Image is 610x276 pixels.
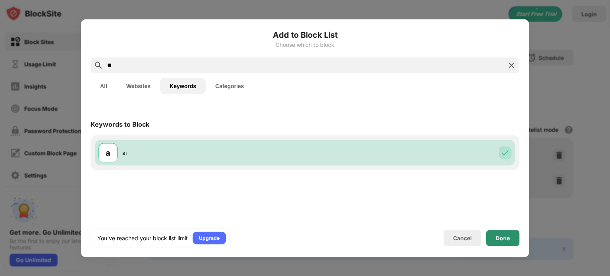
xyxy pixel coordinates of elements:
div: Choose which to block [91,41,519,48]
div: Keywords to Block [91,120,149,128]
div: Upgrade [199,234,220,242]
div: You’ve reached your block list limit [97,234,188,242]
img: search.svg [94,60,103,70]
button: All [91,78,117,94]
div: a [106,147,110,158]
h6: Add to Block List [91,29,519,41]
div: Cancel [453,235,472,241]
div: ai [122,149,305,157]
button: Websites [117,78,160,94]
button: Keywords [160,78,206,94]
img: search-close [507,60,516,70]
div: Done [496,235,510,241]
button: Categories [206,78,253,94]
